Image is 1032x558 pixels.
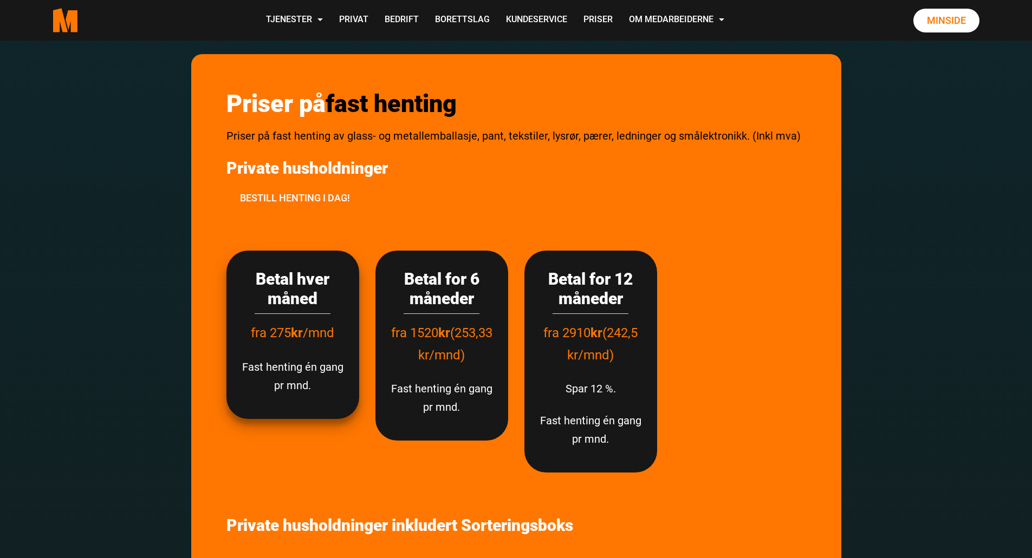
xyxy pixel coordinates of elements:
[226,89,806,119] h2: Priser på
[391,325,492,363] span: fra 1520 (253,33 kr/mnd)
[226,186,364,210] a: Bestill henting i dag!
[621,1,732,40] a: Om Medarbeiderne
[291,325,303,340] strong: kr
[498,1,575,40] a: Kundeservice
[237,270,348,308] h3: Betal hver måned
[438,325,450,340] strong: kr
[326,89,457,118] span: fast henting
[386,270,497,308] h3: Betal for 6 måneder
[377,1,427,40] a: Bedrift
[237,358,348,395] p: Fast henting én gang pr mnd.
[226,516,806,535] p: Private husholdninger inkludert Sorteringsboks
[535,270,646,308] h3: Betal for 12 måneder
[386,379,497,416] p: Fast henting én gang pr mnd.
[258,1,331,40] a: Tjenester
[331,1,377,40] a: Privat
[427,1,498,40] a: Borettslag
[913,9,979,32] a: Minside
[226,129,801,142] span: Priser på fast henting av glass- og metallemballasje, pant, tekstiler, lysrør, pærer, ledninger o...
[226,159,806,178] p: Private husholdninger
[535,411,646,448] p: Fast henting én gang pr mnd.
[543,325,638,363] span: fra 2910 (242,5 kr/mnd)
[535,379,646,398] p: Spar 12 %.
[575,1,621,40] a: Priser
[590,325,602,340] strong: kr
[251,325,334,340] span: fra 275 /mnd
